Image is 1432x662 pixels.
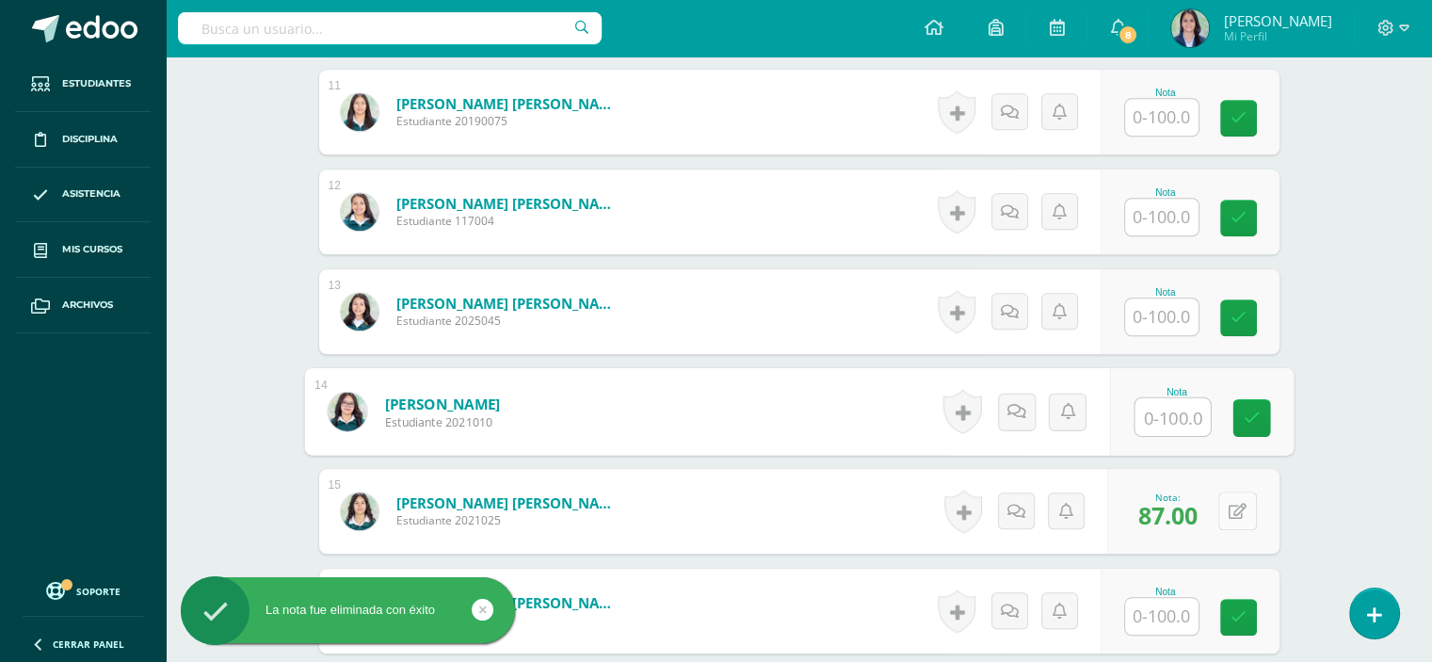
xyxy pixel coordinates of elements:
[53,638,124,651] span: Cerrar panel
[1223,11,1331,30] span: [PERSON_NAME]
[1138,499,1198,531] span: 87.00
[23,577,143,603] a: Soporte
[341,93,378,131] img: 35df49cd322007c2644c65938aba2a25.png
[62,186,121,202] span: Asistencia
[1124,187,1207,198] div: Nota
[396,194,622,213] a: [PERSON_NAME] [PERSON_NAME]
[15,112,151,168] a: Disciplina
[396,94,622,113] a: [PERSON_NAME] [PERSON_NAME]
[1124,287,1207,298] div: Nota
[62,132,118,147] span: Disciplina
[396,113,622,129] span: Estudiante 20190075
[1138,491,1198,504] div: Nota:
[1125,99,1199,136] input: 0-100.0
[1223,28,1331,44] span: Mi Perfil
[1125,598,1199,635] input: 0-100.0
[1124,88,1207,98] div: Nota
[341,293,378,331] img: 7d91b2ad3828eea4ac7a79b0fc59753c.png
[15,57,151,112] a: Estudiantes
[1118,24,1138,45] span: 8
[1134,398,1210,436] input: 0-100.0
[15,168,151,223] a: Asistencia
[396,213,622,229] span: Estudiante 117004
[1124,587,1207,597] div: Nota
[1125,199,1199,235] input: 0-100.0
[396,493,622,512] a: [PERSON_NAME] [PERSON_NAME]
[62,76,131,91] span: Estudiantes
[1171,9,1209,47] img: 62e92574996ec88c99bdf881e5f38441.png
[62,242,122,257] span: Mis cursos
[1134,386,1219,396] div: Nota
[396,313,622,329] span: Estudiante 2025045
[328,392,366,430] img: 8b851485c747334f23ad579ded26e9b9.png
[341,492,378,530] img: ddc408e8a8bbebdd8514dd80dfa1b19b.png
[1125,299,1199,335] input: 0-100.0
[396,512,622,528] span: Estudiante 2021025
[76,585,121,598] span: Soporte
[15,222,151,278] a: Mis cursos
[62,298,113,313] span: Archivos
[15,278,151,333] a: Archivos
[341,193,378,231] img: 329c4521d3eb819048c062a761c85bb8.png
[384,394,500,413] a: [PERSON_NAME]
[178,12,602,44] input: Busca un usuario...
[396,294,622,313] a: [PERSON_NAME] [PERSON_NAME]
[384,413,500,430] span: Estudiante 2021010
